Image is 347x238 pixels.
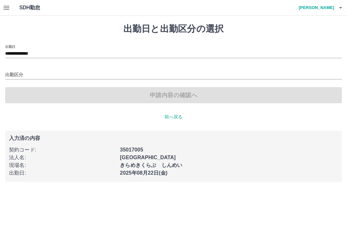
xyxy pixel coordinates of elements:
[120,147,143,152] b: 35017005
[5,44,15,49] label: 出勤日
[120,155,176,160] b: [GEOGRAPHIC_DATA]
[120,162,182,168] b: きらめきくらぶ しんめい
[9,146,116,154] p: 契約コード :
[5,23,342,34] h1: 出勤日と出勤区分の選択
[9,154,116,161] p: 法人名 :
[120,170,167,176] b: 2025年08月22日(金)
[9,169,116,177] p: 出勤日 :
[5,114,342,120] p: 前へ戻る
[9,136,338,141] p: 入力済の内容
[9,161,116,169] p: 現場名 :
